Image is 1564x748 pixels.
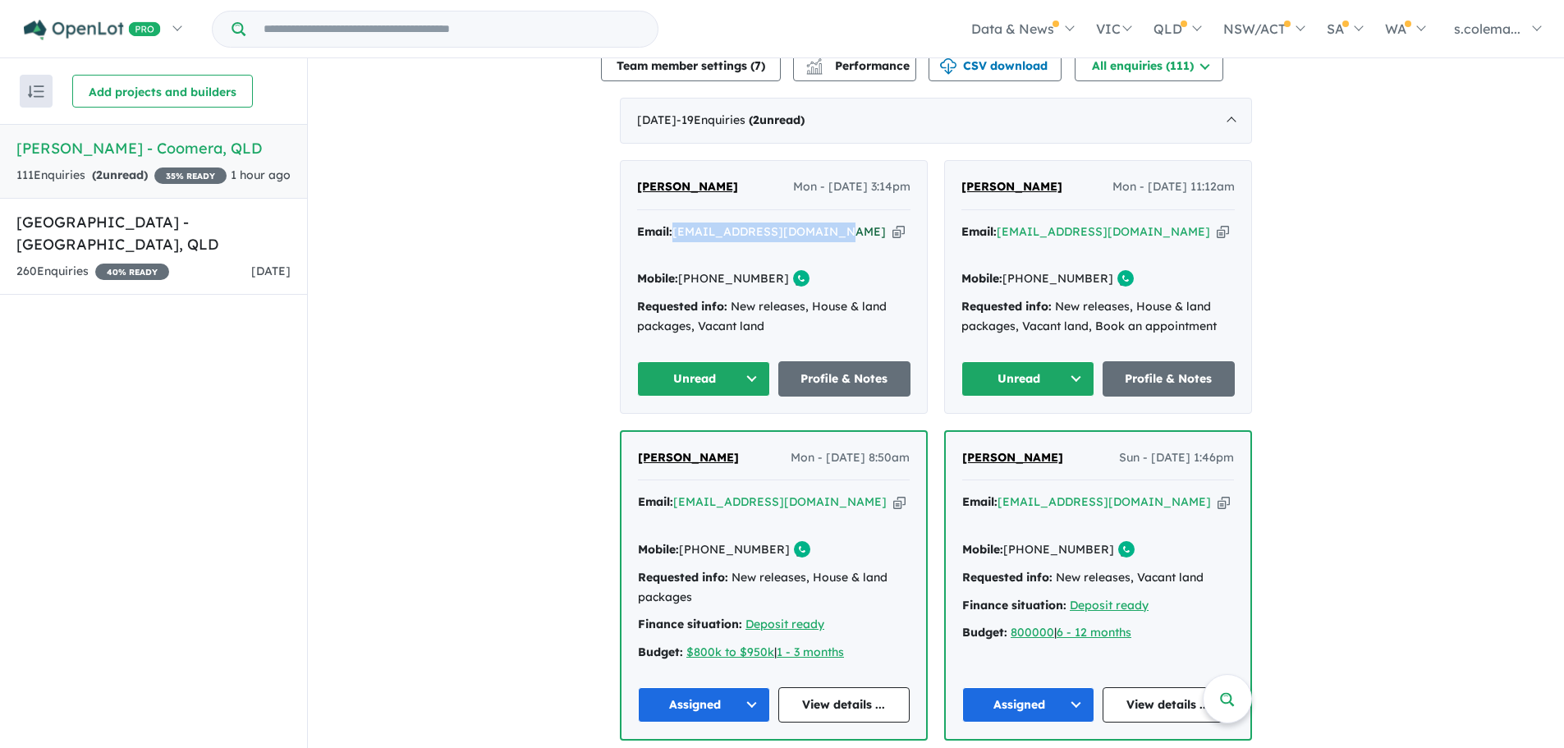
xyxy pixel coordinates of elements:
[791,448,910,468] span: Mon - [DATE] 8:50am
[686,645,774,659] a: $800k to $950k
[16,262,169,282] div: 260 Enquir ies
[24,20,161,40] img: Openlot PRO Logo White
[638,542,679,557] strong: Mobile:
[778,687,910,723] a: View details ...
[637,299,727,314] strong: Requested info:
[251,264,291,278] span: [DATE]
[1002,271,1113,286] a: [PHONE_NUMBER]
[638,448,739,468] a: [PERSON_NAME]
[745,617,824,631] a: Deposit ready
[154,167,227,184] span: 35 % READY
[961,361,1094,397] button: Unread
[940,58,956,75] img: download icon
[961,224,997,239] strong: Email:
[638,687,770,723] button: Assigned
[961,297,1235,337] div: New releases, House & land packages, Vacant land, Book an appointment
[96,167,103,182] span: 2
[638,617,742,631] strong: Finance situation:
[961,177,1062,197] a: [PERSON_NAME]
[793,177,910,197] span: Mon - [DATE] 3:14pm
[754,58,761,73] span: 7
[637,361,770,397] button: Unread
[601,48,781,81] button: Team member settings (7)
[892,223,905,241] button: Copy
[231,167,291,182] span: 1 hour ago
[962,687,1094,723] button: Assigned
[620,98,1252,144] div: [DATE]
[637,297,910,337] div: New releases, House & land packages, Vacant land
[72,75,253,108] button: Add projects and builders
[638,450,739,465] span: [PERSON_NAME]
[638,570,728,585] strong: Requested info:
[893,493,906,511] button: Copy
[998,494,1211,509] a: [EMAIL_ADDRESS][DOMAIN_NAME]
[961,299,1052,314] strong: Requested info:
[962,450,1063,465] span: [PERSON_NAME]
[638,643,910,663] div: |
[962,625,1007,640] strong: Budget:
[638,494,673,509] strong: Email:
[1112,177,1235,197] span: Mon - [DATE] 11:12am
[638,568,910,608] div: New releases, House & land packages
[678,271,789,286] a: [PHONE_NUMBER]
[962,448,1063,468] a: [PERSON_NAME]
[1003,542,1114,557] a: [PHONE_NUMBER]
[92,167,148,182] strong: ( unread)
[962,623,1234,643] div: |
[249,11,654,47] input: Try estate name, suburb, builder or developer
[673,494,887,509] a: [EMAIL_ADDRESS][DOMAIN_NAME]
[637,177,738,197] a: [PERSON_NAME]
[16,166,227,186] div: 111 Enquir ies
[929,48,1062,81] button: CSV download
[778,361,911,397] a: Profile & Notes
[1011,625,1054,640] a: 800000
[1218,493,1230,511] button: Copy
[637,224,672,239] strong: Email:
[1454,21,1520,37] span: s.colema...
[16,137,291,159] h5: [PERSON_NAME] - Coomera , QLD
[806,63,823,74] img: bar-chart.svg
[962,598,1066,613] strong: Finance situation:
[1070,598,1149,613] a: Deposit ready
[1075,48,1223,81] button: All enquiries (111)
[1057,625,1131,640] a: 6 - 12 months
[749,112,805,127] strong: ( unread)
[1103,361,1236,397] a: Profile & Notes
[777,645,844,659] a: 1 - 3 months
[679,542,790,557] a: [PHONE_NUMBER]
[962,568,1234,588] div: New releases, Vacant land
[962,570,1053,585] strong: Requested info:
[637,271,678,286] strong: Mobile:
[672,224,886,239] a: [EMAIL_ADDRESS][DOMAIN_NAME]
[753,112,759,127] span: 2
[997,224,1210,239] a: [EMAIL_ADDRESS][DOMAIN_NAME]
[961,179,1062,194] span: [PERSON_NAME]
[1217,223,1229,241] button: Copy
[1119,448,1234,468] span: Sun - [DATE] 1:46pm
[637,179,738,194] span: [PERSON_NAME]
[962,542,1003,557] strong: Mobile:
[28,85,44,98] img: sort.svg
[95,264,169,280] span: 40 % READY
[677,112,805,127] span: - 19 Enquir ies
[638,645,683,659] strong: Budget:
[1103,687,1235,723] a: View details ...
[809,58,910,73] span: Performance
[961,271,1002,286] strong: Mobile:
[16,211,291,255] h5: [GEOGRAPHIC_DATA] - [GEOGRAPHIC_DATA] , QLD
[962,494,998,509] strong: Email:
[793,48,916,81] button: Performance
